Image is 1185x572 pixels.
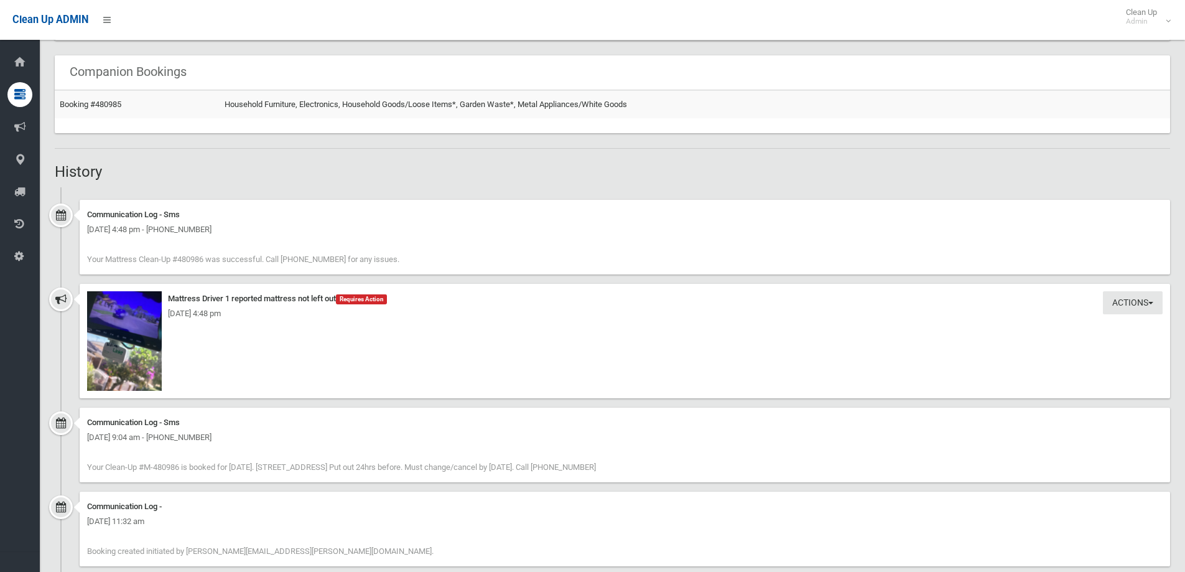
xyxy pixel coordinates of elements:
span: Booking created initiated by [PERSON_NAME][EMAIL_ADDRESS][PERSON_NAME][DOMAIN_NAME]. [87,546,434,556]
a: Booking #480985 [60,100,121,109]
div: Communication Log - [87,499,1163,514]
div: Communication Log - Sms [87,415,1163,430]
div: [DATE] 11:32 am [87,514,1163,529]
h2: History [55,164,1170,180]
div: [DATE] 9:04 am - [PHONE_NUMBER] [87,430,1163,445]
div: [DATE] 4:48 pm - [PHONE_NUMBER] [87,222,1163,237]
span: Requires Action [336,294,387,304]
span: Your Mattress Clean-Up #480986 was successful. Call [PHONE_NUMBER] for any issues. [87,255,399,264]
img: image.jpg [87,291,162,391]
div: [DATE] 4:48 pm [87,306,1163,321]
span: Clean Up ADMIN [12,14,88,26]
span: Clean Up [1120,7,1169,26]
header: Companion Bookings [55,60,202,84]
td: Household Furniture, Electronics, Household Goods/Loose Items*, Garden Waste*, Metal Appliances/W... [220,90,1170,118]
button: Actions [1103,291,1163,314]
div: Communication Log - Sms [87,207,1163,222]
div: Mattress Driver 1 reported mattress not left out [87,291,1163,306]
small: Admin [1126,17,1157,26]
span: Your Clean-Up #M-480986 is booked for [DATE]. [STREET_ADDRESS] Put out 24hrs before. Must change/... [87,462,596,472]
